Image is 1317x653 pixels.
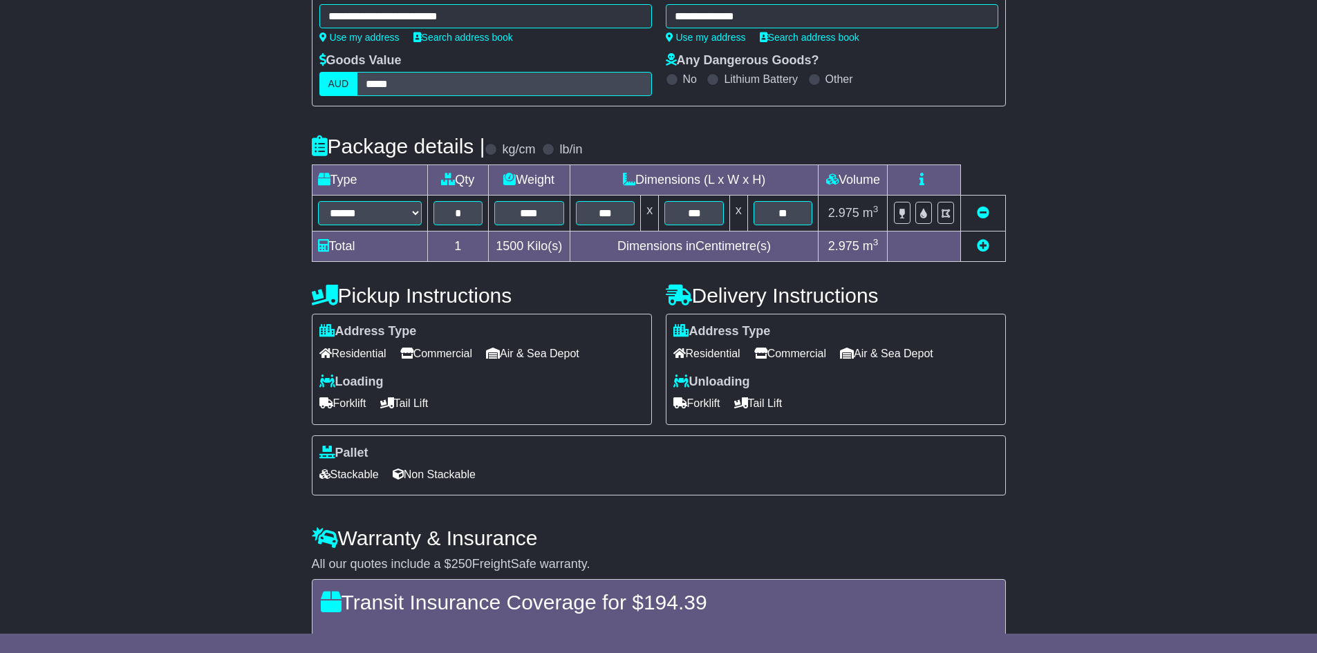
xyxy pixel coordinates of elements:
[319,72,358,96] label: AUD
[380,392,429,414] span: Tail Lift
[559,142,582,158] label: lb/in
[502,142,535,158] label: kg/cm
[312,527,1006,549] h4: Warranty & Insurance
[451,557,472,571] span: 250
[760,32,859,43] a: Search address book
[673,375,750,390] label: Unloading
[673,392,720,414] span: Forklift
[321,591,997,614] h4: Transit Insurance Coverage for $
[312,284,652,307] h4: Pickup Instructions
[312,165,427,196] td: Type
[641,196,659,231] td: x
[666,284,1006,307] h4: Delivery Instructions
[570,165,819,196] td: Dimensions (L x W x H)
[488,231,570,262] td: Kilo(s)
[427,165,488,196] td: Qty
[873,204,879,214] sup: 3
[319,324,417,339] label: Address Type
[683,73,697,86] label: No
[873,237,879,247] sup: 3
[977,239,989,253] a: Add new item
[319,32,400,43] a: Use my address
[863,206,879,220] span: m
[312,135,485,158] h4: Package details |
[673,324,771,339] label: Address Type
[644,591,707,614] span: 194.39
[427,231,488,262] td: 1
[666,53,819,68] label: Any Dangerous Goods?
[734,392,783,414] span: Tail Lift
[319,53,402,68] label: Goods Value
[312,231,427,262] td: Total
[977,206,989,220] a: Remove this item
[666,32,746,43] a: Use my address
[319,446,368,461] label: Pallet
[819,165,888,196] td: Volume
[729,196,747,231] td: x
[319,343,386,364] span: Residential
[496,239,523,253] span: 1500
[319,464,379,485] span: Stackable
[319,392,366,414] span: Forklift
[570,231,819,262] td: Dimensions in Centimetre(s)
[828,239,859,253] span: 2.975
[488,165,570,196] td: Weight
[312,557,1006,572] div: All our quotes include a $ FreightSafe warranty.
[673,343,740,364] span: Residential
[724,73,798,86] label: Lithium Battery
[828,206,859,220] span: 2.975
[863,239,879,253] span: m
[486,343,579,364] span: Air & Sea Depot
[754,343,826,364] span: Commercial
[825,73,853,86] label: Other
[413,32,513,43] a: Search address book
[393,464,476,485] span: Non Stackable
[840,343,933,364] span: Air & Sea Depot
[319,375,384,390] label: Loading
[400,343,472,364] span: Commercial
